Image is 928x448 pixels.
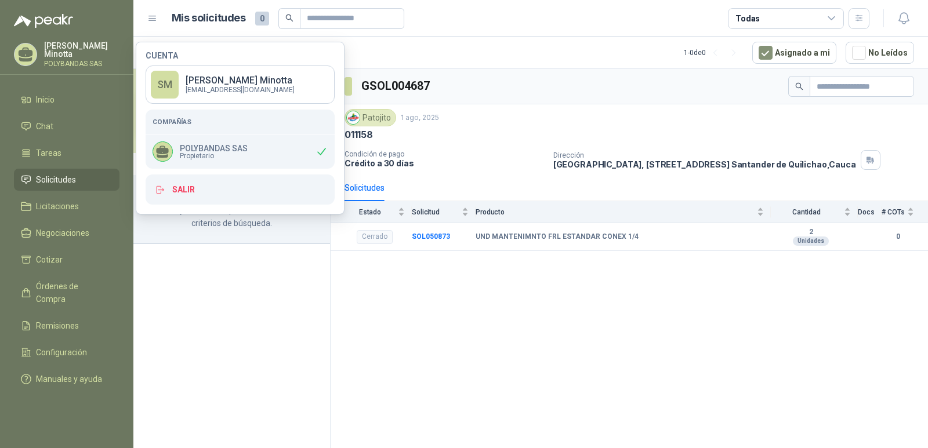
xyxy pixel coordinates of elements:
[36,227,89,239] span: Negociaciones
[771,201,858,223] th: Cantidad
[36,319,79,332] span: Remisiones
[147,204,316,230] p: No hay solicitudes que coincidan con tus criterios de búsqueda.
[36,93,55,106] span: Inicio
[793,236,829,246] div: Unidades
[36,200,79,213] span: Licitaciones
[882,208,905,216] span: # COTs
[172,10,246,27] h1: Mis solicitudes
[345,208,396,216] span: Estado
[361,77,432,95] h3: GSOL004687
[771,228,851,237] b: 2
[735,12,760,25] div: Todas
[14,89,119,111] a: Inicio
[14,195,119,217] a: Licitaciones
[345,129,373,141] p: 011158
[412,232,450,241] a: SOL050873
[345,109,396,126] div: Patojito
[476,232,639,242] b: UND MANTENIMNTO FRL ESTANDAR CONEX 1/4
[882,201,928,223] th: # COTs
[186,76,295,85] p: [PERSON_NAME] Minotta
[285,14,293,22] span: search
[255,12,269,26] span: 0
[752,42,836,64] button: Asignado a mi
[14,368,119,390] a: Manuales y ayuda
[153,116,328,127] h5: Compañías
[345,158,544,168] p: Crédito a 30 días
[44,42,119,58] p: [PERSON_NAME] Minotta
[401,112,439,123] p: 1 ago, 2025
[357,230,393,244] div: Cerrado
[345,181,385,194] div: Solicitudes
[36,253,63,266] span: Cotizar
[36,346,87,359] span: Configuración
[14,315,119,337] a: Remisiones
[345,150,544,158] p: Condición de pago
[14,275,119,310] a: Órdenes de Compra
[795,82,803,90] span: search
[146,65,335,104] a: SM[PERSON_NAME] Minotta[EMAIL_ADDRESS][DOMAIN_NAME]
[412,208,459,216] span: Solicitud
[36,373,102,385] span: Manuales y ayuda
[14,169,119,191] a: Solicitudes
[14,115,119,137] a: Chat
[14,222,119,244] a: Negociaciones
[146,174,335,205] button: Salir
[180,152,248,159] span: Propietario
[36,147,61,159] span: Tareas
[14,142,119,164] a: Tareas
[36,173,76,186] span: Solicitudes
[44,60,119,67] p: POLYBANDAS SAS
[14,14,73,28] img: Logo peakr
[412,201,476,223] th: Solicitud
[771,208,842,216] span: Cantidad
[331,201,412,223] th: Estado
[180,144,248,152] p: POLYBANDAS SAS
[684,43,743,62] div: 1 - 0 de 0
[14,249,119,271] a: Cotizar
[146,52,335,60] h4: Cuenta
[36,280,108,305] span: Órdenes de Compra
[846,42,914,64] button: No Leídos
[858,201,882,223] th: Docs
[882,231,914,242] b: 0
[14,341,119,363] a: Configuración
[476,201,771,223] th: Producto
[553,159,856,169] p: [GEOGRAPHIC_DATA], [STREET_ADDRESS] Santander de Quilichao , Cauca
[146,134,335,169] div: POLYBANDAS SASPropietario
[36,120,53,133] span: Chat
[151,71,179,99] div: SM
[476,208,755,216] span: Producto
[553,151,856,159] p: Dirección
[186,86,295,93] p: [EMAIL_ADDRESS][DOMAIN_NAME]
